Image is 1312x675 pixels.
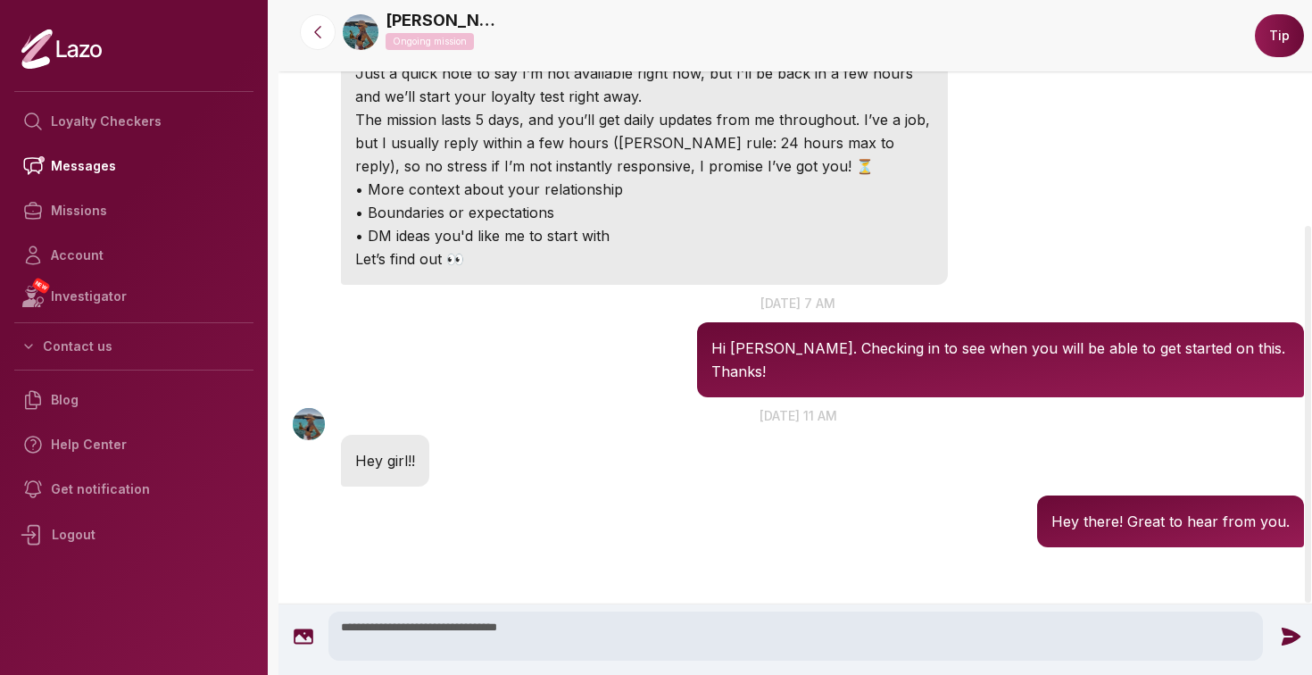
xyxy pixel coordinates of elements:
p: Hey girl!! [355,449,415,472]
p: The mission lasts 5 days, and you’ll get daily updates from me throughout. I’ve a job, but I usua... [355,108,934,178]
p: Hi [PERSON_NAME]. Checking in to see when you will be able to get started on this. Thanks! [711,337,1290,383]
p: Hey there! Great to hear from you. [1051,510,1290,533]
div: Logout [14,512,253,558]
a: [PERSON_NAME] [386,8,502,33]
button: Contact us [14,330,253,362]
p: Ongoing mission [386,33,474,50]
a: Get notification [14,467,253,512]
a: Missions [14,188,253,233]
p: Let’s find out 👀 [355,247,934,271]
p: Just a quick note to say I’m not available right now, but I’ll be back in a few hours and we’ll s... [355,62,934,108]
a: Account [14,233,253,278]
a: NEWInvestigator [14,278,253,315]
p: • More context about your relationship [355,178,934,201]
span: NEW [31,277,51,295]
button: Tip [1255,14,1304,57]
a: Blog [14,378,253,422]
a: Help Center [14,422,253,467]
a: Loyalty Checkers [14,99,253,144]
p: • Boundaries or expectations [355,201,934,224]
a: Messages [14,144,253,188]
img: 9bfbf80e-688a-403c-a72d-9e4ea39ca253 [343,14,378,50]
p: • DM ideas you'd like me to start with [355,224,934,247]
